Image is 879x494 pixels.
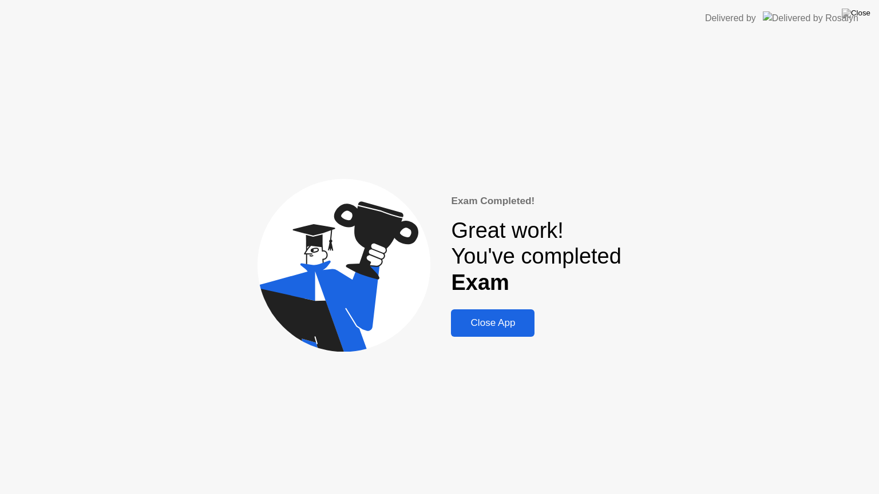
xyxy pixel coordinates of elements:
[842,9,870,18] img: Close
[705,11,756,25] div: Delivered by
[451,194,621,209] div: Exam Completed!
[451,309,534,337] button: Close App
[763,11,858,25] img: Delivered by Rosalyn
[451,218,621,296] div: Great work! You've completed
[454,317,531,329] div: Close App
[451,270,509,294] b: Exam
